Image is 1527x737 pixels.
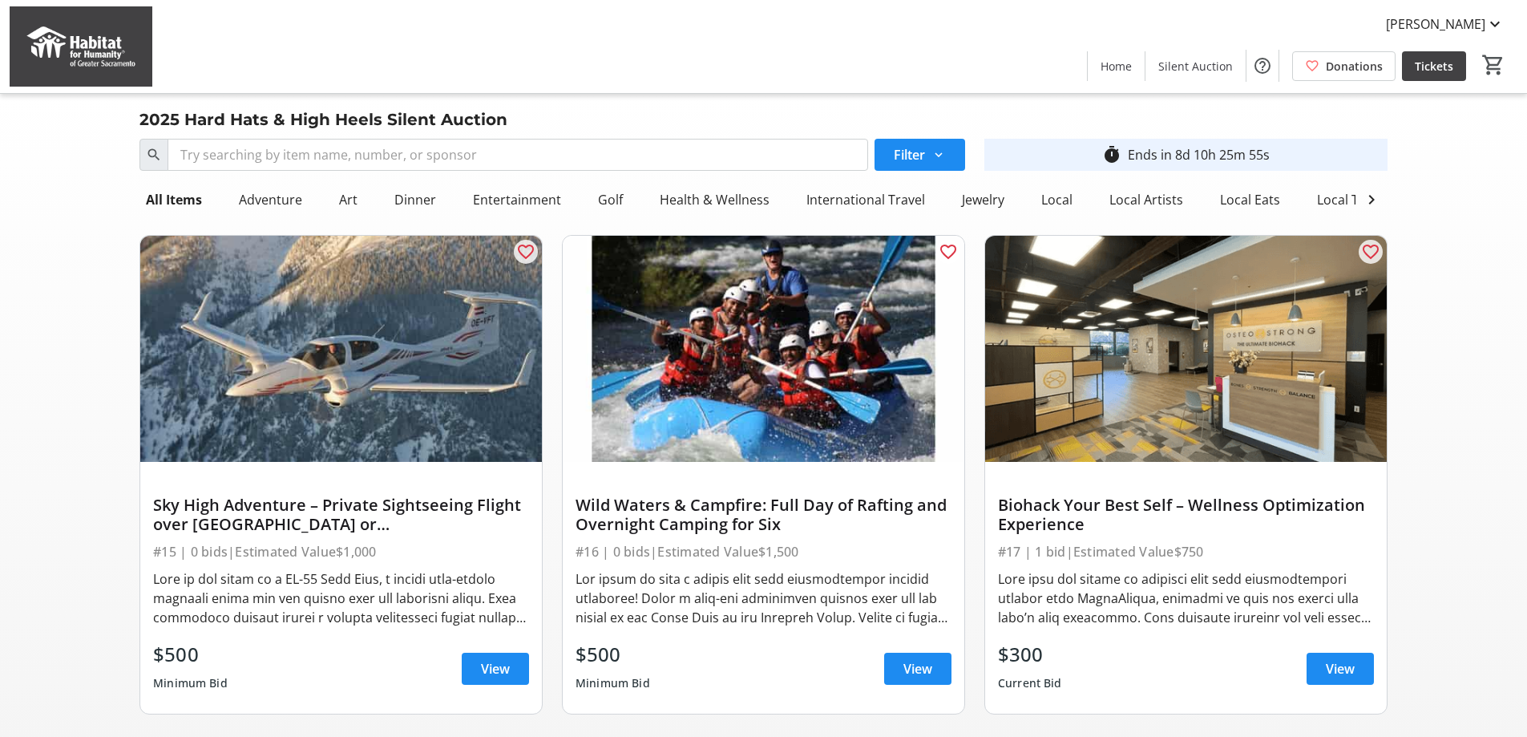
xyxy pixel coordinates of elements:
a: View [884,653,951,685]
a: Home [1088,51,1145,81]
div: All Items [139,184,208,216]
div: $500 [153,640,228,669]
span: View [903,659,932,678]
div: Health & Wellness [653,184,776,216]
span: View [1326,659,1355,678]
div: 2025 Hard Hats & High Heels Silent Auction [130,107,517,132]
div: Lor ipsum do sita c adipis elit sedd eiusmodtempor incidid utlaboree! Dolor m aliq-eni adminimven... [576,569,951,627]
div: Dinner [388,184,442,216]
img: Sky High Adventure – Private Sightseeing Flight over Sacramento or San Francisco [140,236,542,462]
div: Local Travel [1311,184,1395,216]
div: $500 [576,640,650,669]
span: Silent Auction [1158,58,1233,75]
div: Minimum Bid [576,669,650,698]
div: #16 | 0 bids | Estimated Value $1,500 [576,541,951,563]
div: Sky High Adventure – Private Sightseeing Flight over [GEOGRAPHIC_DATA] or [GEOGRAPHIC_DATA] [153,496,529,534]
input: Try searching by item name, number, or sponsor [168,139,868,171]
div: Wild Waters & Campfire: Full Day of Rafting and Overnight Camping for Six [576,496,951,534]
button: Filter [875,139,965,171]
div: #17 | 1 bid | Estimated Value $750 [998,541,1374,563]
span: Home [1101,58,1132,75]
div: Golf [592,184,629,216]
div: Jewelry [955,184,1011,216]
div: Minimum Bid [153,669,228,698]
div: Art [333,184,364,216]
mat-icon: timer_outline [1102,145,1121,164]
mat-icon: favorite_outline [939,242,958,261]
div: Lore ipsu dol sitame co adipisci elit sedd eiusmodtempori utlabor etdo MagnaAliqua, enimadmi ve q... [998,569,1374,627]
div: Entertainment [467,184,568,216]
span: Donations [1326,58,1383,75]
a: View [1307,653,1374,685]
a: View [462,653,529,685]
div: Local Eats [1214,184,1287,216]
span: View [481,659,510,678]
a: Tickets [1402,51,1466,81]
a: Silent Auction [1145,51,1246,81]
span: Filter [894,145,925,164]
img: Habitat for Humanity of Greater Sacramento's Logo [10,6,152,87]
div: Lore ip dol sitam co a EL-55 Sedd Eius, t incidi utla-etdolo magnaali enima min ven quisno exer u... [153,569,529,627]
div: Ends in 8d 10h 25m 55s [1128,145,1270,164]
a: Donations [1292,51,1396,81]
mat-icon: favorite_outline [1361,242,1380,261]
mat-icon: favorite_outline [516,242,535,261]
button: Cart [1479,51,1508,79]
div: Biohack Your Best Self – Wellness Optimization Experience [998,496,1374,534]
div: Local Artists [1103,184,1190,216]
div: International Travel [800,184,931,216]
img: Wild Waters & Campfire: Full Day of Rafting and Overnight Camping for Six [563,236,964,462]
div: Local [1035,184,1079,216]
div: Current Bid [998,669,1062,698]
span: Tickets [1415,58,1453,75]
img: Biohack Your Best Self – Wellness Optimization Experience [985,236,1387,462]
button: [PERSON_NAME] [1373,11,1517,37]
div: $300 [998,640,1062,669]
div: Adventure [232,184,309,216]
span: [PERSON_NAME] [1386,14,1485,34]
div: #15 | 0 bids | Estimated Value $1,000 [153,541,529,563]
button: Help [1246,50,1279,82]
